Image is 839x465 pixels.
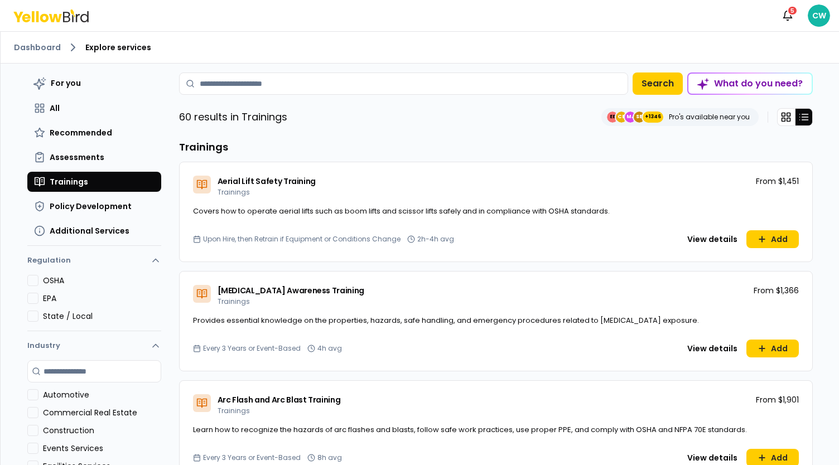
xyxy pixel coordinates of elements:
[27,172,161,192] button: Trainings
[218,187,250,197] span: Trainings
[777,4,799,27] button: 5
[218,285,364,296] span: [MEDICAL_DATA] Awareness Training
[27,72,161,94] button: For you
[756,176,799,187] p: From $1,451
[27,196,161,216] button: Policy Development
[50,176,88,187] span: Trainings
[179,109,287,125] p: 60 results in Trainings
[669,113,750,122] p: Pro's available near you
[633,72,683,95] button: Search
[193,206,610,216] span: Covers how to operate aerial lifts such as boom lifts and scissor lifts safely and in compliance ...
[27,98,161,118] button: All
[607,112,618,123] span: EE
[193,315,699,326] span: Provides essential knowledge on the properties, hazards, safe handling, and emergency procedures ...
[14,42,61,53] a: Dashboard
[218,297,250,306] span: Trainings
[687,72,813,95] button: What do you need?
[27,275,161,331] div: Regulation
[50,225,129,236] span: Additional Services
[203,453,301,462] span: Every 3 Years or Event-Based
[616,112,627,123] span: CE
[634,112,645,123] span: SE
[787,6,798,16] div: 5
[681,340,744,357] button: View details
[681,230,744,248] button: View details
[43,275,161,286] label: OSHA
[417,235,454,244] span: 2h-4h avg
[746,340,799,357] button: Add
[85,42,151,53] span: Explore services
[808,4,830,27] span: CW
[218,406,250,415] span: Trainings
[50,103,60,114] span: All
[51,77,81,89] span: For you
[756,394,799,405] p: From $1,901
[43,425,161,436] label: Construction
[27,221,161,241] button: Additional Services
[317,344,342,353] span: 4h avg
[43,293,161,304] label: EPA
[50,127,112,138] span: Recommended
[43,443,161,454] label: Events Services
[317,453,342,462] span: 8h avg
[218,394,341,405] span: Arc Flash and Arc Blast Training
[27,331,161,360] button: Industry
[27,250,161,275] button: Regulation
[218,176,316,187] span: Aerial Lift Safety Training
[27,123,161,143] button: Recommended
[179,139,813,155] h3: Trainings
[625,112,636,123] span: MJ
[43,311,161,322] label: State / Local
[14,41,826,54] nav: breadcrumb
[645,112,661,123] span: +1346
[50,201,132,212] span: Policy Development
[193,424,747,435] span: Learn how to recognize the hazards of arc flashes and blasts, follow safe work practices, use pro...
[688,74,812,94] div: What do you need?
[203,344,301,353] span: Every 3 Years or Event-Based
[203,235,401,244] span: Upon Hire, then Retrain if Equipment or Conditions Change
[43,389,161,400] label: Automotive
[754,285,799,296] p: From $1,366
[50,152,104,163] span: Assessments
[43,407,161,418] label: Commercial Real Estate
[27,147,161,167] button: Assessments
[746,230,799,248] button: Add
